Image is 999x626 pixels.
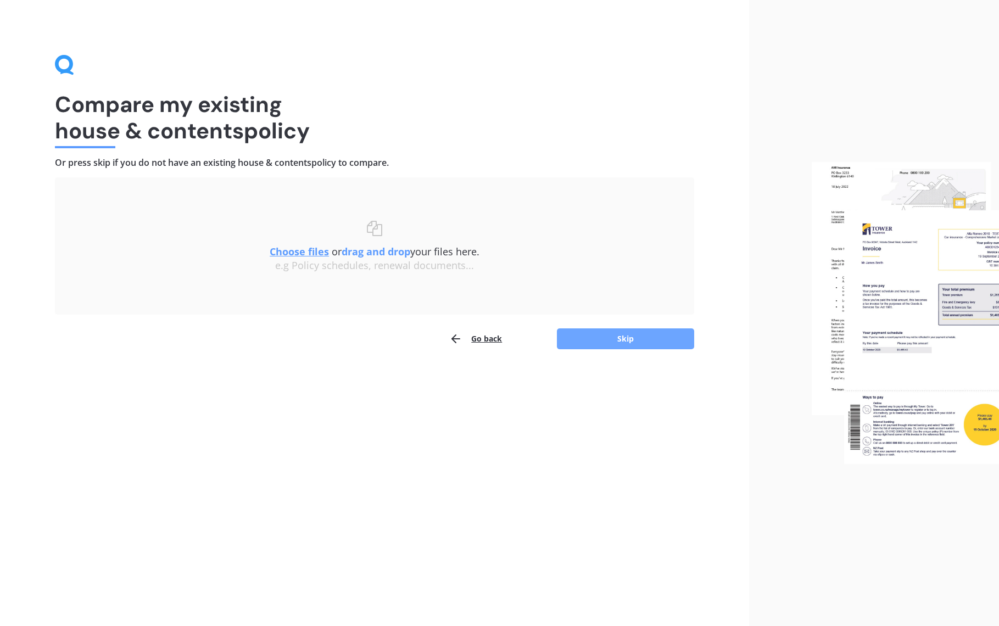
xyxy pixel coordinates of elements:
h1: Compare my existing house & contents policy [55,91,694,144]
b: drag and drop [342,245,410,258]
button: Skip [557,328,694,349]
button: Go back [449,328,502,350]
u: Choose files [270,245,329,258]
h4: Or press skip if you do not have an existing house & contents policy to compare. [55,157,694,169]
div: e.g Policy schedules, renewal documents... [77,260,672,272]
img: files.webp [812,162,999,464]
span: or your files here. [270,245,479,258]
